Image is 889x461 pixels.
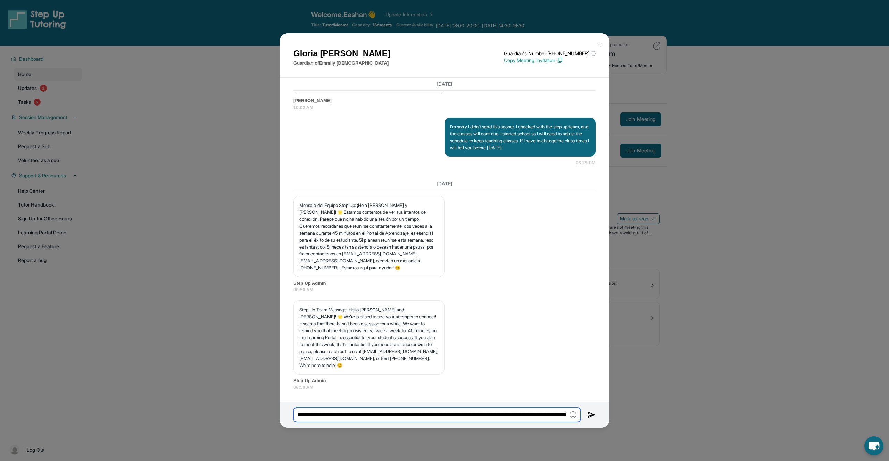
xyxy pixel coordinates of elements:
[299,306,439,369] p: Step Up Team Message: Hello [PERSON_NAME] and [PERSON_NAME]! 🌟 We’re pleased to see your attempts...
[864,436,883,455] button: chat-button
[293,97,596,104] span: [PERSON_NAME]
[576,159,596,166] span: 03:29 PM
[293,60,390,67] p: Guardian of Emmily [DEMOGRAPHIC_DATA]
[504,57,596,64] p: Copy Meeting Invitation
[293,384,596,391] span: 08:50 AM
[596,41,602,47] img: Close Icon
[293,377,596,384] span: Step Up Admin
[557,57,563,64] img: Copy Icon
[591,50,596,57] span: ⓘ
[450,123,590,151] p: I'm sorry I didn't send this sooner. I checked with the step up team, and the classes will contin...
[293,104,596,111] span: 10:02 AM
[293,81,596,87] h3: [DATE]
[293,180,596,187] h3: [DATE]
[299,202,439,271] p: Mensaje del Equipo Step Up: ¡Hola [PERSON_NAME] y [PERSON_NAME]! 🌟 Estamos contentos de ver sus i...
[588,411,596,419] img: Send icon
[504,50,596,57] p: Guardian's Number: [PHONE_NUMBER]
[570,411,576,418] img: Emoji
[293,286,596,293] span: 08:50 AM
[293,47,390,60] h1: Gloria [PERSON_NAME]
[293,280,596,287] span: Step Up Admin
